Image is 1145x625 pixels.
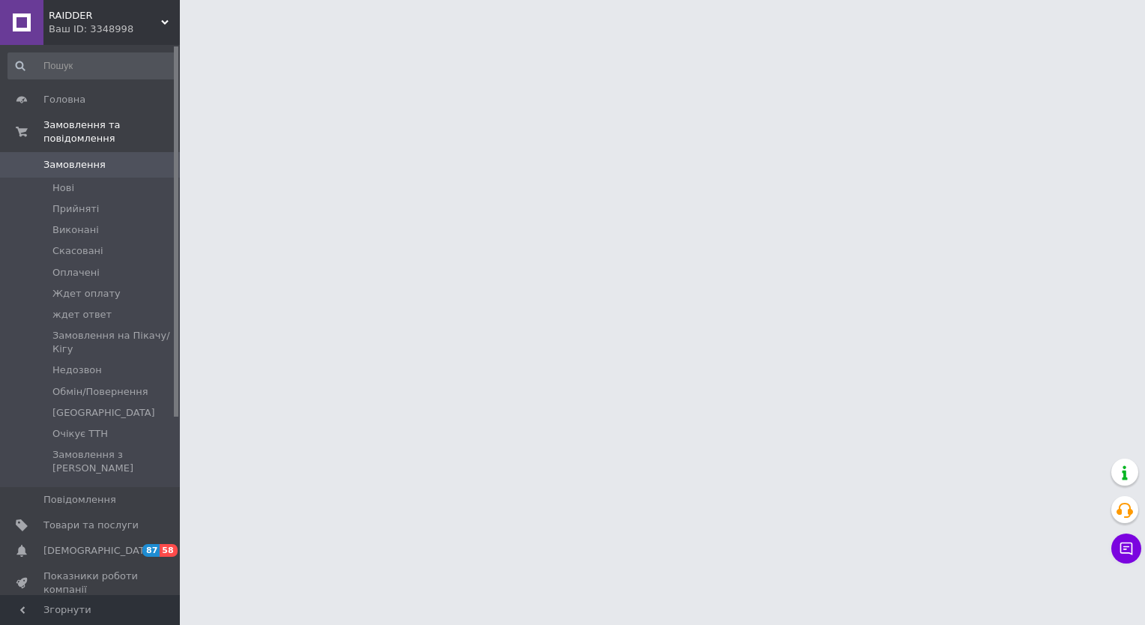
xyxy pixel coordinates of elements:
[52,287,121,301] span: Ждет оплату
[52,266,100,280] span: Оплачені
[52,181,74,195] span: Нові
[43,118,180,145] span: Замовлення та повідомлення
[49,22,180,36] div: Ваш ID: 3348998
[43,158,106,172] span: Замовлення
[43,93,85,106] span: Головна
[43,570,139,597] span: Показники роботи компанії
[52,363,102,377] span: Недозвон
[52,448,175,475] span: Замовлення з [PERSON_NAME]
[160,544,177,557] span: 58
[52,406,155,420] span: [GEOGRAPHIC_DATA]
[52,329,175,356] span: Замовлення на Пікачу/Кігу
[52,308,112,321] span: ждет ответ
[52,244,103,258] span: Скасовані
[7,52,177,79] input: Пошук
[52,223,99,237] span: Виконані
[1111,534,1141,564] button: Чат з покупцем
[52,427,108,441] span: Очікує ТТН
[52,385,148,399] span: Обмін/Повернення
[43,519,139,532] span: Товари та послуги
[142,544,160,557] span: 87
[43,493,116,507] span: Повідомлення
[52,202,99,216] span: Прийняті
[49,9,161,22] span: RAIDDER
[43,544,154,558] span: [DEMOGRAPHIC_DATA]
